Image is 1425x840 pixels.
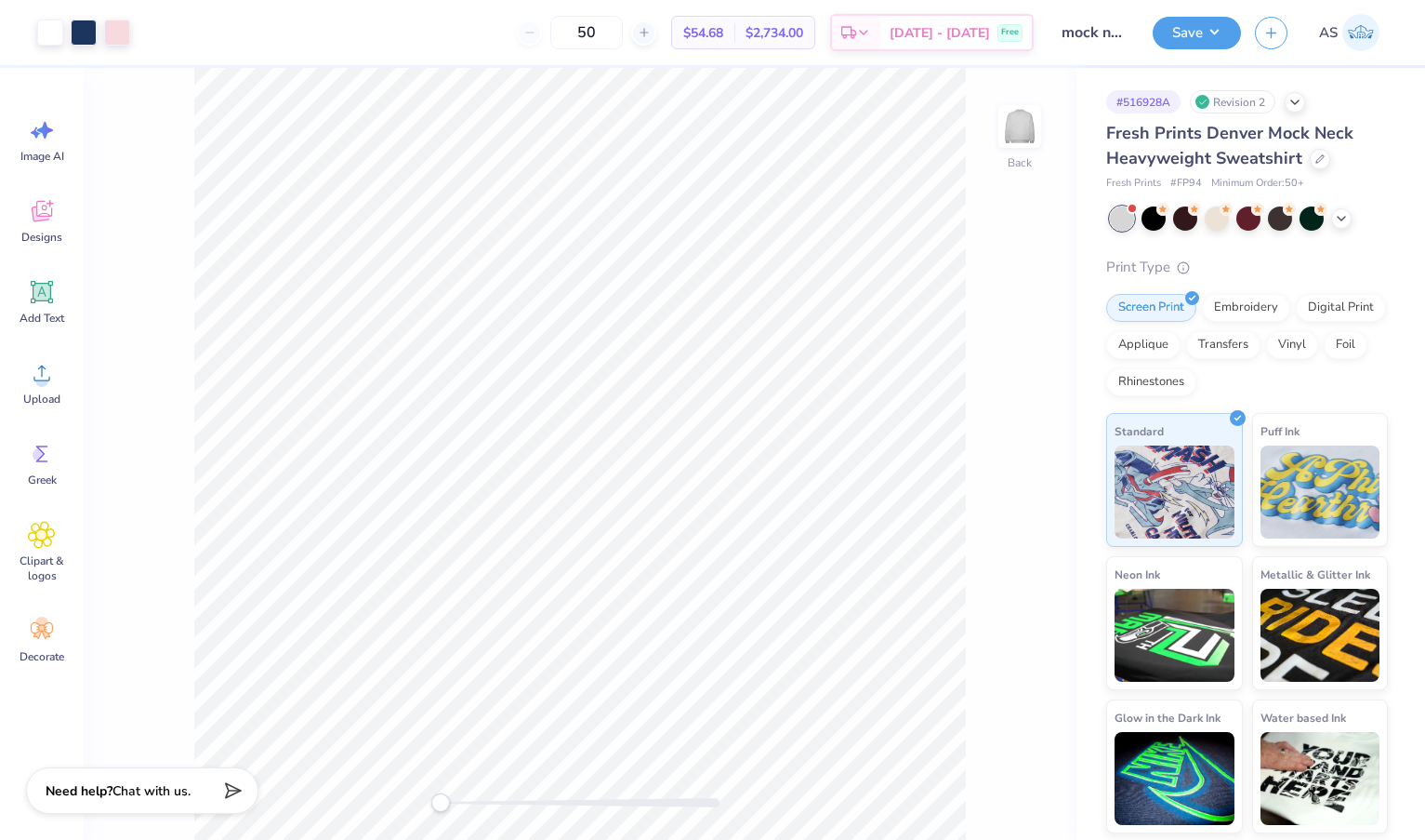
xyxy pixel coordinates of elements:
span: [DATE] - [DATE] [890,23,990,43]
img: Glow in the Dark Ink [1115,732,1234,825]
span: Upload [23,392,60,407]
input: Untitled Design [1048,14,1139,51]
span: Neon Ink [1115,565,1160,584]
a: AS [1311,14,1388,51]
span: $2,734.00 [745,23,803,43]
div: # 516928A [1106,90,1181,113]
div: Accessibility label [431,793,450,812]
img: Back [1001,108,1038,145]
span: Add Text [20,311,64,326]
span: Decorate [20,649,64,664]
span: Puff Ink [1260,421,1300,441]
div: Back [1008,154,1032,171]
div: Embroidery [1202,294,1290,322]
span: Designs [21,230,62,245]
div: Applique [1106,331,1181,359]
div: Transfers [1186,331,1260,359]
span: Greek [28,473,57,487]
div: Digital Print [1296,294,1386,322]
span: Water based Ink [1260,708,1346,727]
img: Alexa Spagna [1342,14,1379,51]
div: Rhinestones [1106,368,1196,396]
div: Print Type [1106,257,1388,278]
div: Foil [1324,331,1367,359]
span: Minimum Order: 50 + [1211,176,1304,192]
span: Glow in the Dark Ink [1115,708,1220,727]
div: Revision 2 [1190,90,1275,113]
div: Screen Print [1106,294,1196,322]
span: Image AI [20,149,64,164]
span: $54.68 [683,23,723,43]
span: Chat with us. [112,782,191,800]
input: – – [550,16,623,49]
span: AS [1319,22,1338,44]
span: Free [1001,26,1019,39]
span: Fresh Prints Denver Mock Neck Heavyweight Sweatshirt [1106,122,1353,169]
strong: Need help? [46,782,112,800]
img: Puff Ink [1260,446,1380,539]
span: Metallic & Glitter Ink [1260,565,1370,584]
div: Vinyl [1266,331,1318,359]
img: Neon Ink [1115,589,1234,682]
img: Standard [1115,446,1234,539]
span: Clipart & logos [11,553,73,583]
span: Fresh Prints [1106,176,1161,192]
img: Metallic & Glitter Ink [1260,589,1380,682]
img: Water based Ink [1260,732,1380,825]
span: Standard [1115,421,1164,441]
span: # FP94 [1170,176,1202,192]
button: Save [1153,17,1241,49]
